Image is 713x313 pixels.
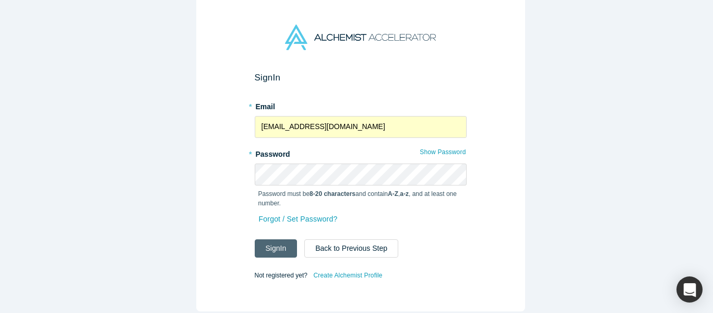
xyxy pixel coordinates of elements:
strong: 8-20 characters [310,190,355,198]
span: Not registered yet? [255,271,307,279]
strong: a-z [400,190,409,198]
a: Forgot / Set Password? [258,210,338,228]
label: Email [255,98,467,112]
h2: Sign In [255,72,467,83]
button: SignIn [255,239,298,258]
img: Alchemist Accelerator Logo [285,25,435,50]
label: Password [255,145,467,160]
p: Password must be and contain , , and at least one number. [258,189,463,208]
strong: A-Z [388,190,398,198]
button: Show Password [419,145,466,159]
a: Create Alchemist Profile [313,269,383,282]
button: Back to Previous Step [304,239,398,258]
